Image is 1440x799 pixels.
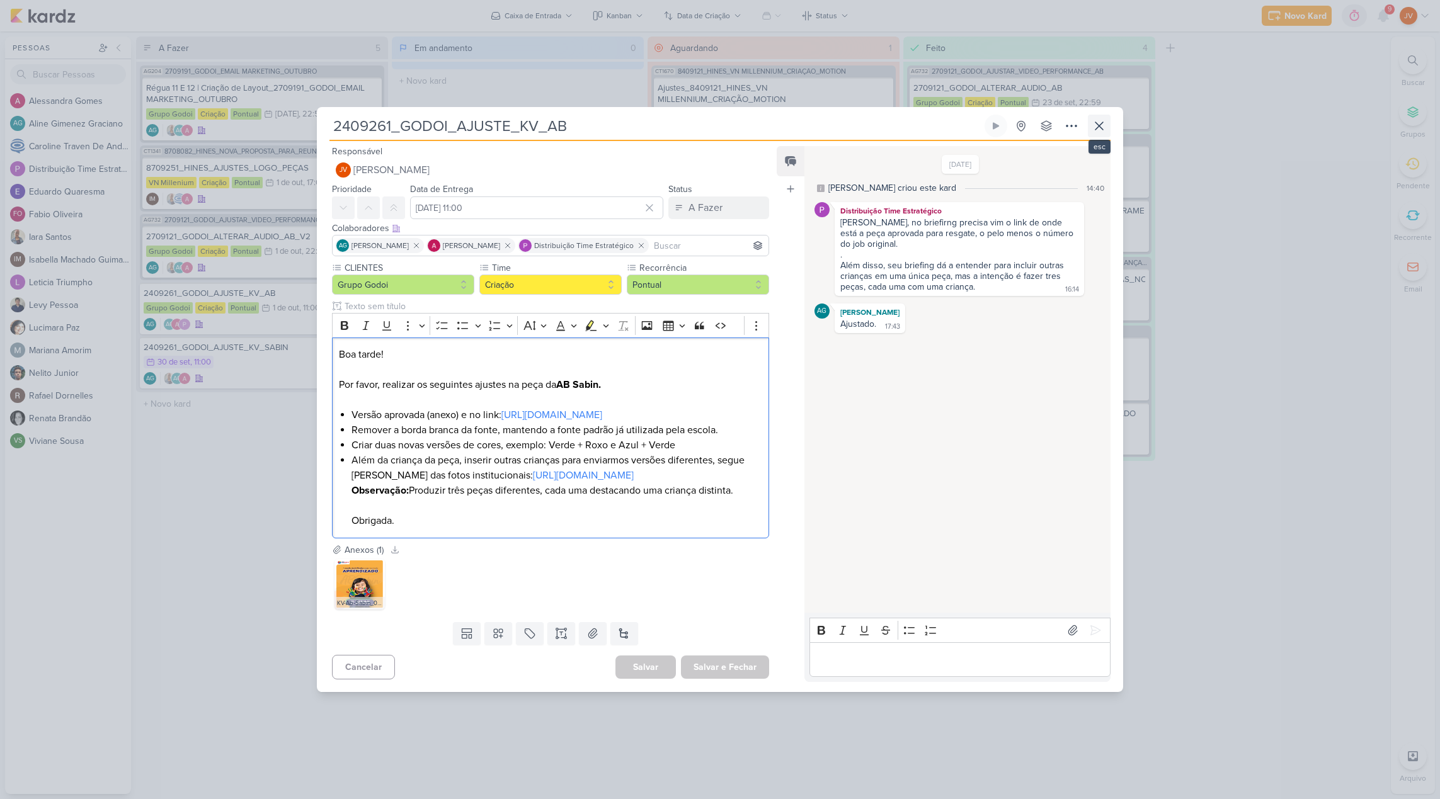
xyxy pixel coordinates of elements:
input: Texto sem título [342,300,769,313]
div: A Fazer [689,200,723,215]
strong: AB Sabin. [556,378,601,391]
p: Boa tarde! Por favor, realizar os seguintes ajustes na peça da [339,347,762,392]
div: Aline Gimenez Graciano [336,239,349,252]
li: Versão aprovada (anexo) e no link: [351,407,762,422]
li: Criar duas novas versões de cores, exemplo: Verde + Roxo e Azul + Verde [351,438,762,453]
label: Time [491,261,622,275]
div: Aline Gimenez Graciano [814,303,830,319]
div: Ligar relógio [991,121,1001,131]
input: Kard Sem Título [329,115,982,137]
p: AG [339,243,347,249]
div: [PERSON_NAME] [837,306,903,319]
img: Alessandra Gomes [428,239,440,252]
div: Colaboradores [332,222,769,235]
li: Além da criança da peça, inserir outras crianças para enviarmos versões diferentes, segue [PERSON... [351,453,762,528]
label: CLIENTES [343,261,474,275]
label: Status [668,184,692,195]
div: Editor toolbar [809,618,1111,642]
img: Distribuição Time Estratégico [814,202,830,217]
span: [PERSON_NAME] [353,162,430,178]
div: Joney Viana [336,162,351,178]
span: Distribuição Time Estratégico [534,240,634,251]
input: Buscar [651,238,766,253]
div: Além disso, seu briefing dá a entender para incluir outras crianças em uma única peça, mas a inte... [840,260,1066,292]
p: JV [340,167,347,174]
button: Pontual [627,275,769,295]
div: 16:14 [1065,285,1079,295]
div: Distribuição Time Estratégico [837,205,1082,217]
span: [PERSON_NAME] [351,240,409,251]
div: Anexos (1) [345,543,384,557]
label: Data de Entrega [410,184,473,195]
div: 14:40 [1087,183,1104,194]
div: 17:43 [885,322,900,332]
img: Distribuição Time Estratégico [519,239,532,252]
button: Cancelar [332,655,395,679]
strong: Observação: [351,484,409,497]
a: [URL][DOMAIN_NAME] [501,409,602,421]
div: [PERSON_NAME] criou este kard [828,181,956,195]
div: KV-Ab-Sabin_03.jpg [334,597,385,609]
label: Responsável [332,146,382,157]
button: A Fazer [668,196,769,219]
button: JV [PERSON_NAME] [332,159,769,181]
li: Remover a borda branca da fonte, mantendo a fonte padrão já utilizada pela escola. [351,422,762,438]
div: esc [1089,140,1111,154]
p: AG [817,308,826,315]
div: Editor editing area: main [809,642,1111,677]
div: Ajustado. [840,319,876,329]
div: . [840,249,1078,260]
a: [URL][DOMAIN_NAME] [533,469,634,482]
div: Editor editing area: main [332,337,769,538]
label: Recorrência [638,261,769,275]
input: Select a date [410,196,663,219]
button: Criação [479,275,622,295]
div: [PERSON_NAME], no briefirng precisa vim o link de onde está a peça aprovada para resgate, o pelo ... [840,217,1078,249]
div: Editor toolbar [332,313,769,337]
span: [PERSON_NAME] [443,240,500,251]
label: Prioridade [332,184,372,195]
button: Grupo Godoi [332,275,474,295]
img: 2U3zZxfo8VuCxnyjuePxrifEvEKqEuxMfEHjr5sd.jpg [334,559,385,609]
